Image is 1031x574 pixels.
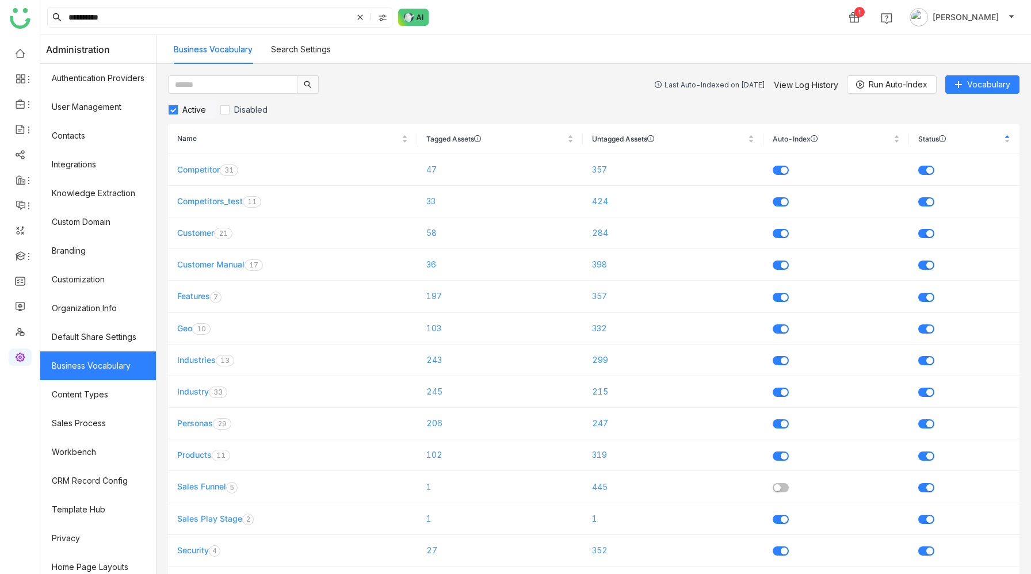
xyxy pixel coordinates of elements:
[583,439,763,471] td: 319
[209,545,220,557] nz-badge-sup: 4
[177,481,226,491] a: Sales Funnel
[847,75,937,94] button: Run Auto-Index
[583,345,763,376] td: 299
[249,259,254,271] p: 1
[417,217,582,249] td: 58
[224,164,229,176] p: 3
[222,418,227,430] p: 9
[881,13,892,24] img: help.svg
[177,228,214,238] a: Customer
[192,323,211,335] nz-badge-sup: 10
[583,376,763,408] td: 215
[854,7,865,17] div: 1
[417,408,582,439] td: 206
[40,495,156,524] a: Template Hub
[40,93,156,121] a: User Management
[417,503,582,535] td: 1
[869,78,927,91] span: Run Auto-Index
[177,291,210,301] a: Features
[216,450,221,461] p: 1
[417,313,582,345] td: 103
[40,323,156,351] a: Default Share Settings
[245,259,263,271] nz-badge-sup: 17
[426,135,564,142] span: Tagged Assets
[417,281,582,312] td: 197
[177,545,209,555] a: Security
[201,323,206,335] p: 0
[40,294,156,323] a: Organization Info
[177,164,220,174] a: Competitor
[216,355,234,366] nz-badge-sup: 13
[242,514,254,525] nz-badge-sup: 2
[583,186,763,217] td: 424
[583,503,763,535] td: 1
[212,450,230,461] nz-badge-sup: 11
[933,11,999,24] span: [PERSON_NAME]
[592,135,746,142] span: Untagged Assets
[40,466,156,495] a: CRM Record Config
[417,535,582,567] td: 27
[230,105,272,114] span: Disabled
[252,196,257,208] p: 1
[665,81,765,89] div: Last Auto-Indexed on [DATE]
[40,150,156,179] a: Integrations
[967,78,1010,91] span: Vocabulary
[217,418,222,430] p: 2
[583,249,763,281] td: 398
[10,8,30,29] img: logo
[246,514,250,525] p: 2
[583,535,763,567] td: 352
[177,323,192,333] a: Geo
[40,121,156,150] a: Contacts
[271,44,331,54] a: Search Settings
[218,387,223,398] p: 3
[417,154,582,186] td: 47
[225,355,230,366] p: 3
[583,471,763,503] td: 445
[223,228,228,239] p: 1
[398,9,429,26] img: ask-buddy-normal.svg
[230,482,234,493] p: 5
[46,35,110,64] span: Administration
[378,13,387,22] img: search-type.svg
[177,387,209,396] a: Industry
[417,345,582,376] td: 243
[945,75,1019,94] button: Vocabulary
[221,450,226,461] p: 1
[220,164,238,176] nz-badge-sup: 31
[177,418,213,428] a: Personas
[40,351,156,380] a: Business Vocabulary
[583,408,763,439] td: 247
[40,438,156,466] a: Workbench
[210,292,222,303] nz-badge-sup: 7
[177,450,212,460] a: Products
[177,355,216,365] a: Industries
[417,439,582,471] td: 102
[254,259,258,271] p: 7
[907,8,1017,26] button: [PERSON_NAME]
[583,281,763,312] td: 357
[213,292,218,303] p: 7
[40,64,156,93] a: Authentication Providers
[243,196,261,208] nz-badge-sup: 11
[247,196,252,208] p: 1
[177,196,243,206] a: Competitors_test
[417,471,582,503] td: 1
[197,323,201,335] p: 1
[226,482,238,493] nz-badge-sup: 5
[212,545,217,557] p: 4
[219,228,223,239] p: 2
[178,105,211,114] span: Active
[40,380,156,409] a: Content Types
[774,80,838,90] a: View Log History
[40,236,156,265] a: Branding
[174,44,253,54] a: Business Vocabulary
[177,259,245,269] a: Customer Manual
[918,135,1002,142] span: Status
[417,249,582,281] td: 36
[583,313,763,345] td: 332
[177,514,242,523] a: Sales Play Stage
[209,387,227,398] nz-badge-sup: 33
[583,217,763,249] td: 284
[229,164,234,176] p: 1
